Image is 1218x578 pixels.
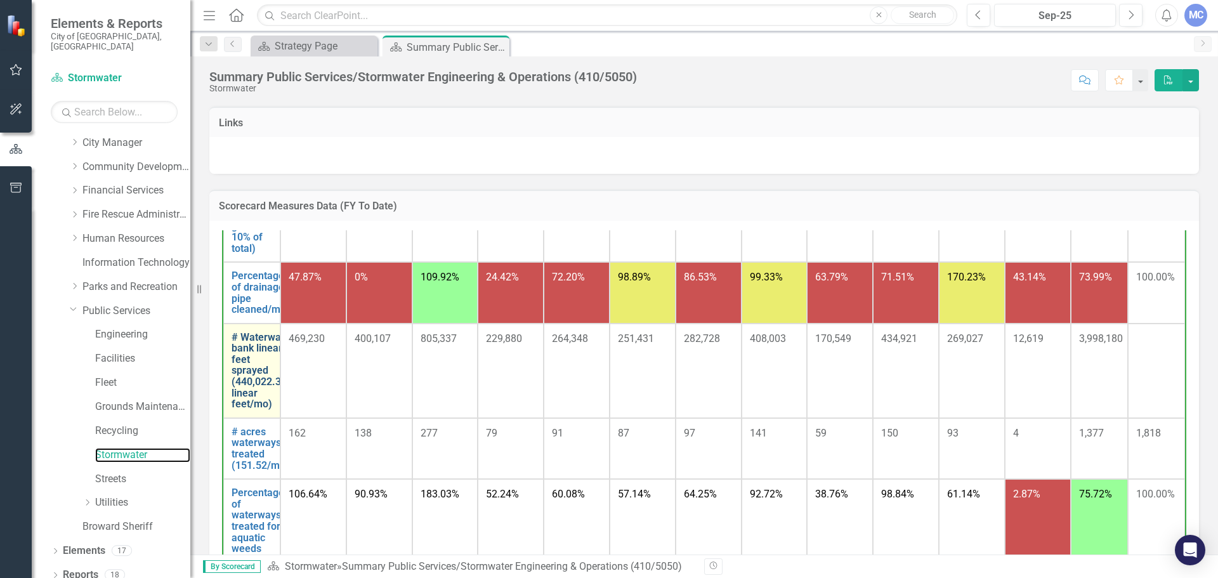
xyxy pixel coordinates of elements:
span: 4 [1013,427,1019,439]
span: 269,027 [947,332,983,345]
div: Open Intercom Messenger [1175,535,1205,565]
div: Strategy Page [275,38,374,54]
a: Streets [95,472,190,487]
span: 1,377 [1079,427,1104,439]
span: 100.00% [1136,271,1175,283]
a: City Manager [82,136,190,150]
td: Double-Click to Edit Right Click for Context Menu [223,324,280,418]
span: 43.14% [1013,271,1046,283]
span: 61.14% [947,488,980,500]
span: 469,230 [289,332,325,345]
button: Sep-25 [994,4,1116,27]
span: 24.42% [486,271,519,283]
a: # acres waterways treated (151.52/month) [232,426,304,471]
span: 282,728 [684,332,720,345]
div: Summary Public Services/Stormwater Engineering & Operations (410/5050) [407,39,506,55]
span: By Scorecard [203,560,261,573]
span: 71.51% [881,271,914,283]
div: 17 [112,546,132,556]
span: 100.00% [1136,488,1175,500]
div: Stormwater [209,84,637,93]
span: 87 [618,427,629,439]
a: Utilities [95,496,190,510]
span: 60.08% [552,488,585,500]
a: Stormwater [51,71,178,86]
a: Elements [63,544,105,558]
span: 162 [289,427,306,439]
span: 91 [552,427,563,439]
span: 75.72% [1079,488,1112,500]
h3: Links [219,117,1189,129]
span: 59 [815,427,827,439]
div: Summary Public Services/Stormwater Engineering & Operations (410/5050) [209,70,637,84]
a: Strategy Page [254,38,374,54]
span: 90.93% [355,488,388,500]
span: 79 [486,427,497,439]
span: 64.25% [684,488,717,500]
input: Search ClearPoint... [257,4,957,27]
a: Public Services [82,304,190,319]
span: 138 [355,427,372,439]
span: 98.89% [618,271,651,283]
span: 277 [421,427,438,439]
span: 264,348 [552,332,588,345]
td: Double-Click to Edit Right Click for Context Menu [223,418,280,479]
span: 109.92% [421,271,459,283]
a: Broward Sheriff [82,520,190,534]
span: 170.23% [947,271,986,283]
span: 47.87% [289,271,322,283]
td: Double-Click to Edit Right Click for Context Menu [223,262,280,323]
a: Grounds Maintenance [95,400,190,414]
span: 63.79% [815,271,848,283]
button: Search [891,6,954,24]
a: Recycling [95,424,190,438]
span: 2.87% [1013,488,1040,500]
div: Sep-25 [999,8,1111,23]
span: 38.76% [815,488,848,500]
span: 12,619 [1013,332,1044,345]
span: 0% [355,271,368,283]
a: Engineering [95,327,190,342]
span: 1,818 [1136,427,1161,439]
span: 98.84% [881,488,914,500]
a: Information Technology [82,256,190,270]
span: 434,921 [881,332,917,345]
span: Search [909,10,936,20]
span: 99.33% [750,271,783,283]
span: 408,003 [750,332,786,345]
span: 229,880 [486,332,522,345]
span: Elements & Reports [51,16,178,31]
span: 52.24% [486,488,519,500]
a: Community Development [82,160,190,174]
span: 97 [684,427,695,439]
a: Parks and Recreation [82,280,190,294]
span: 93 [947,427,959,439]
span: 805,337 [421,332,457,345]
a: Facilities [95,351,190,366]
small: City of [GEOGRAPHIC_DATA], [GEOGRAPHIC_DATA] [51,31,178,52]
span: 92.72% [750,488,783,500]
a: Fleet [95,376,190,390]
span: 106.64% [289,488,327,500]
span: 57.14% [618,488,651,500]
td: Double-Click to Edit Right Click for Context Menu [223,479,280,574]
span: 400,107 [355,332,391,345]
span: 183.03% [421,488,459,500]
a: Financial Services [82,183,190,198]
a: Percentage of waterways treated for aquatic weeds monthly [232,487,284,565]
a: Human Resources [82,232,190,246]
a: Stormwater [95,448,190,463]
div: Summary Public Services/Stormwater Engineering & Operations (410/5050) [342,560,682,572]
button: MC [1184,4,1207,27]
span: 73.99% [1079,271,1112,283]
a: # Waterway bank linear feet sprayed (440,022.33 linear feet/mo) [232,332,287,410]
img: ClearPoint Strategy [6,14,29,36]
a: # Ft drainage pipe cleaned annually (7195/mo) (annual goal 20% of total to ensure ISO Floodplains... [232,64,284,254]
div: » [267,560,695,574]
a: Stormwater [285,560,337,572]
span: 251,431 [618,332,654,345]
span: 170,549 [815,332,851,345]
span: 150 [881,427,898,439]
span: 141 [750,427,767,439]
span: 3,998,180 [1079,332,1123,345]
